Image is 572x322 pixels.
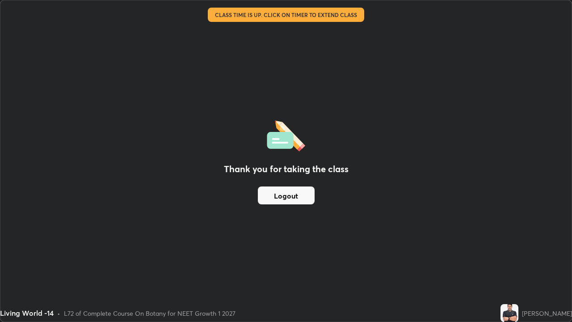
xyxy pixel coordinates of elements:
div: • [57,309,60,318]
button: Logout [258,186,315,204]
div: L72 of Complete Course On Botany for NEET Growth 1 2027 [64,309,236,318]
img: offlineFeedback.1438e8b3.svg [267,118,305,152]
img: 364720b0a7814bb496f4b8cab5382653.jpg [500,304,518,322]
div: [PERSON_NAME] [522,309,572,318]
h2: Thank you for taking the class [224,162,349,176]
